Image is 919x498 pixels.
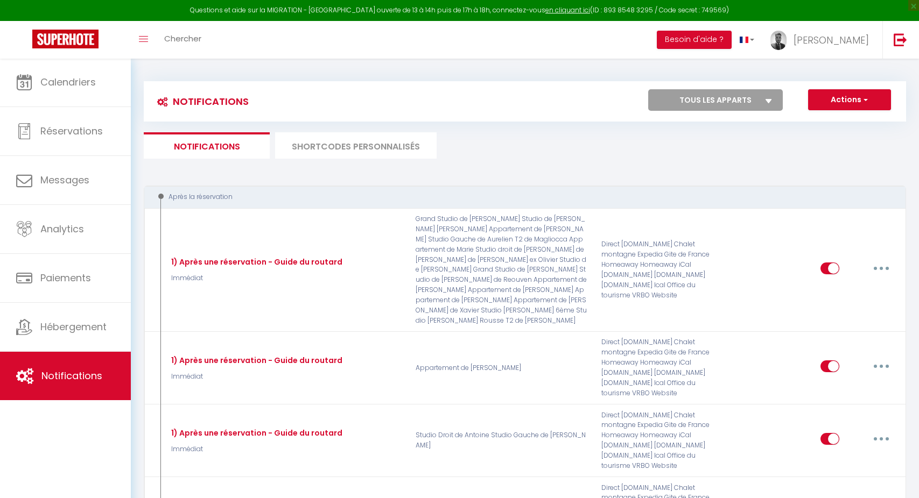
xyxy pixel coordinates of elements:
p: Studio Droit de Antoine Studio Gauche de [PERSON_NAME] [409,410,594,471]
span: Analytics [40,222,84,236]
img: Super Booking [32,30,99,48]
p: Appartement de [PERSON_NAME] [409,337,594,398]
li: Notifications [144,132,270,159]
a: Chercher [156,21,209,59]
button: Besoin d'aide ? [657,31,732,49]
button: Actions [808,89,891,111]
span: [PERSON_NAME] [794,33,869,47]
iframe: LiveChat chat widget [874,453,919,498]
a: en cliquant ici [545,5,590,15]
a: ... [PERSON_NAME] [762,21,882,59]
p: Immédiat [169,372,342,382]
div: Direct [DOMAIN_NAME] Chalet montagne Expedia Gite de France Homeaway Homeaway iCal [DOMAIN_NAME] ... [594,337,718,398]
span: Paiements [40,271,91,284]
span: Hébergement [40,320,107,333]
li: SHORTCODES PERSONNALISÉS [275,132,437,159]
div: 1) Après une réservation - Guide du routard [169,256,342,268]
p: Grand Studio de [PERSON_NAME] Studio de [PERSON_NAME] [PERSON_NAME] Appartement de [PERSON_NAME] ... [409,214,594,325]
img: logout [894,33,907,46]
img: ... [770,31,787,50]
h3: Notifications [152,89,249,113]
p: Immédiat [169,444,342,454]
span: Calendriers [40,75,96,89]
div: Direct [DOMAIN_NAME] Chalet montagne Expedia Gite de France Homeaway Homeaway iCal [DOMAIN_NAME] ... [594,410,718,471]
span: Chercher [164,33,201,44]
div: 1) Après une réservation - Guide du routard [169,354,342,366]
span: Messages [40,173,89,187]
span: Réservations [40,124,103,138]
div: 1) Après une réservation - Guide du routard [169,427,342,439]
span: Notifications [41,369,102,382]
div: Direct [DOMAIN_NAME] Chalet montagne Expedia Gite de France Homeaway Homeaway iCal [DOMAIN_NAME] ... [594,214,718,325]
p: Immédiat [169,273,342,283]
div: Après la réservation [154,192,881,202]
